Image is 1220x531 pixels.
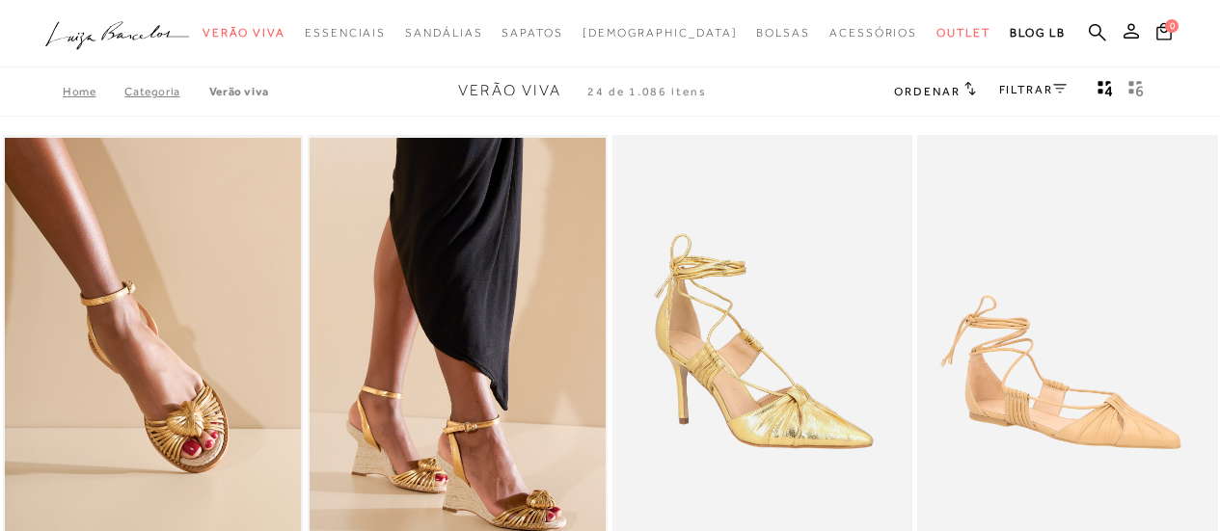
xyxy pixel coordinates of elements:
span: 24 de 1.086 itens [587,85,707,98]
a: noSubCategoriesText [405,15,482,51]
span: 0 [1165,19,1179,33]
span: Bolsas [756,26,810,40]
span: Sandálias [405,26,482,40]
span: Sapatos [502,26,562,40]
span: Ordenar [894,85,960,98]
a: noSubCategoriesText [756,15,810,51]
span: Verão Viva [458,82,561,99]
a: noSubCategoriesText [305,15,386,51]
span: Verão Viva [203,26,285,40]
a: Categoria [124,85,208,98]
span: Essenciais [305,26,386,40]
span: Acessórios [829,26,917,40]
a: Verão Viva [209,85,269,98]
a: noSubCategoriesText [583,15,738,51]
button: 0 [1151,21,1178,47]
a: noSubCategoriesText [936,15,990,51]
span: Outlet [936,26,990,40]
a: BLOG LB [1010,15,1066,51]
span: BLOG LB [1010,26,1066,40]
a: noSubCategoriesText [502,15,562,51]
a: noSubCategoriesText [829,15,917,51]
span: [DEMOGRAPHIC_DATA] [583,26,738,40]
button: Mostrar 4 produtos por linha [1092,79,1119,104]
a: Home [63,85,124,98]
button: gridText6Desc [1123,79,1150,104]
a: noSubCategoriesText [203,15,285,51]
a: FILTRAR [999,83,1067,96]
